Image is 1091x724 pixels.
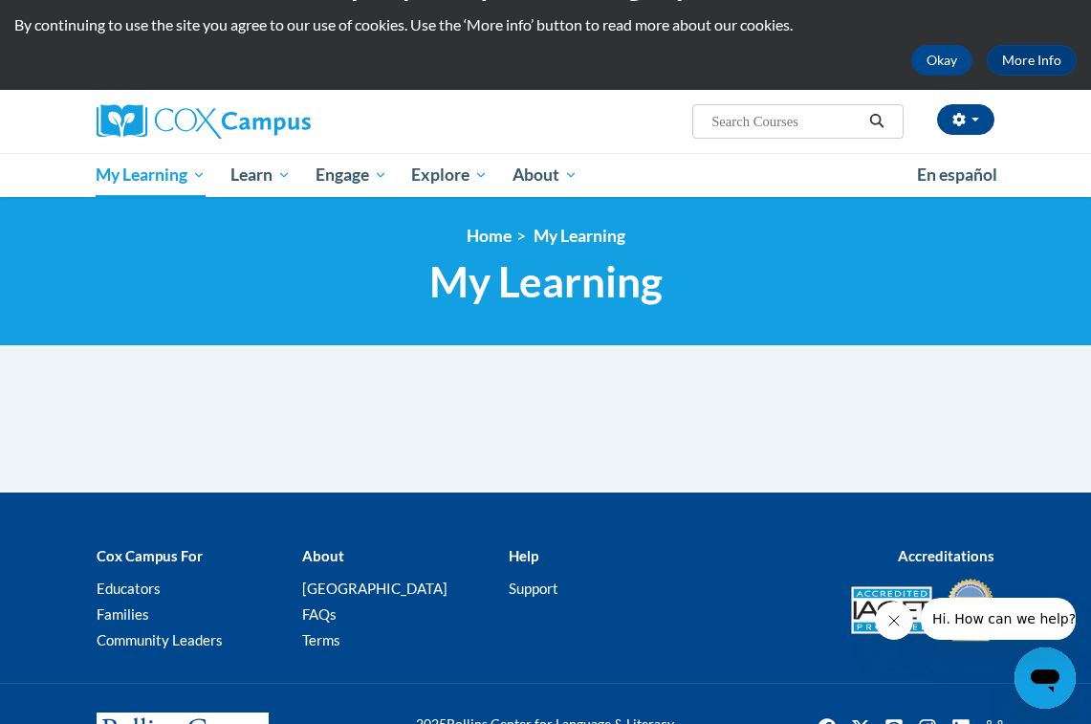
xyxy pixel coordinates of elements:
a: Families [97,605,149,623]
b: About [302,547,344,564]
span: About [513,164,578,186]
iframe: Button to launch messaging window [1015,647,1076,709]
b: Accreditations [898,547,994,564]
span: Engage [316,164,387,186]
a: About [500,153,590,197]
p: By continuing to use the site you agree to our use of cookies. Use the ‘More info’ button to read... [14,14,1077,35]
iframe: Close message [875,602,913,640]
a: Explore [399,153,500,197]
a: En español [905,155,1010,195]
a: Cox Campus [97,104,377,139]
a: My Learning [84,153,219,197]
div: Main menu [82,153,1010,197]
img: Accredited IACET® Provider [851,586,932,634]
a: More Info [987,45,1077,76]
b: Cox Campus For [97,547,203,564]
a: Engage [303,153,400,197]
iframe: Message from company [921,598,1076,640]
span: Explore [411,164,488,186]
input: Search Courses [709,110,862,133]
img: IDA® Accredited [947,577,994,644]
a: Community Leaders [97,631,223,648]
span: Learn [230,164,291,186]
b: Help [509,547,538,564]
a: [GEOGRAPHIC_DATA] [302,580,447,597]
button: Okay [911,45,972,76]
img: Cox Campus [97,104,311,139]
span: En español [917,165,997,185]
button: Search [862,110,891,133]
a: FAQs [302,605,337,623]
span: My Learning [96,164,206,186]
a: Learn [218,153,303,197]
a: Terms [302,631,340,648]
span: My Learning [429,256,663,307]
a: Home [467,226,512,246]
a: Support [509,580,558,597]
a: Educators [97,580,161,597]
button: Account Settings [937,104,994,135]
a: My Learning [534,226,625,246]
